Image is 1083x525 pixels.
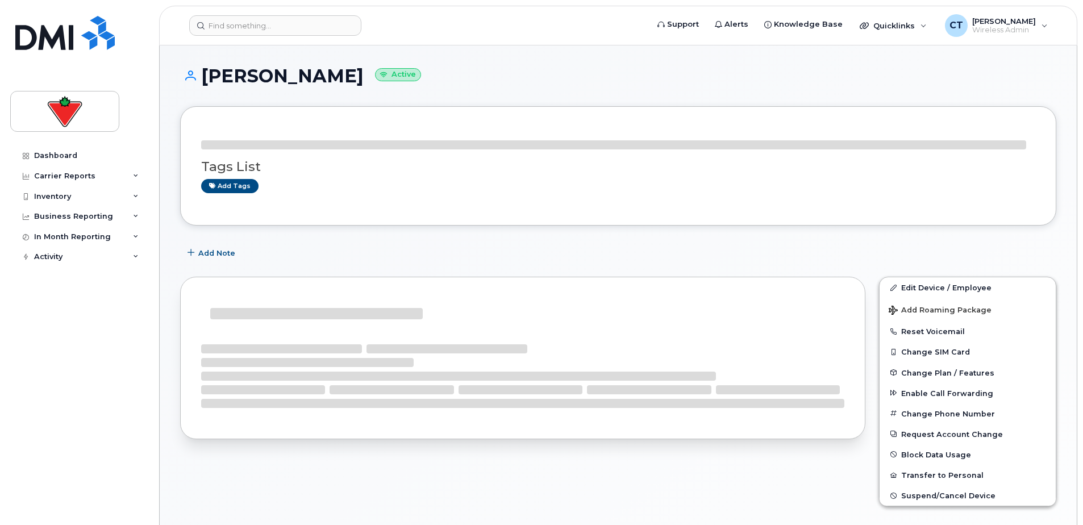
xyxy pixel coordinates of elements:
[201,160,1035,174] h3: Tags List
[880,363,1056,383] button: Change Plan / Features
[880,298,1056,321] button: Add Roaming Package
[180,243,245,263] button: Add Note
[201,179,259,193] a: Add tags
[375,68,421,81] small: Active
[880,321,1056,341] button: Reset Voicemail
[880,341,1056,362] button: Change SIM Card
[901,491,995,500] span: Suspend/Cancel Device
[901,389,993,397] span: Enable Call Forwarding
[880,444,1056,465] button: Block Data Usage
[180,66,1056,86] h1: [PERSON_NAME]
[889,306,992,316] span: Add Roaming Package
[198,248,235,259] span: Add Note
[880,403,1056,424] button: Change Phone Number
[880,465,1056,485] button: Transfer to Personal
[880,485,1056,506] button: Suspend/Cancel Device
[901,368,994,377] span: Change Plan / Features
[880,277,1056,298] a: Edit Device / Employee
[880,383,1056,403] button: Enable Call Forwarding
[880,424,1056,444] button: Request Account Change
